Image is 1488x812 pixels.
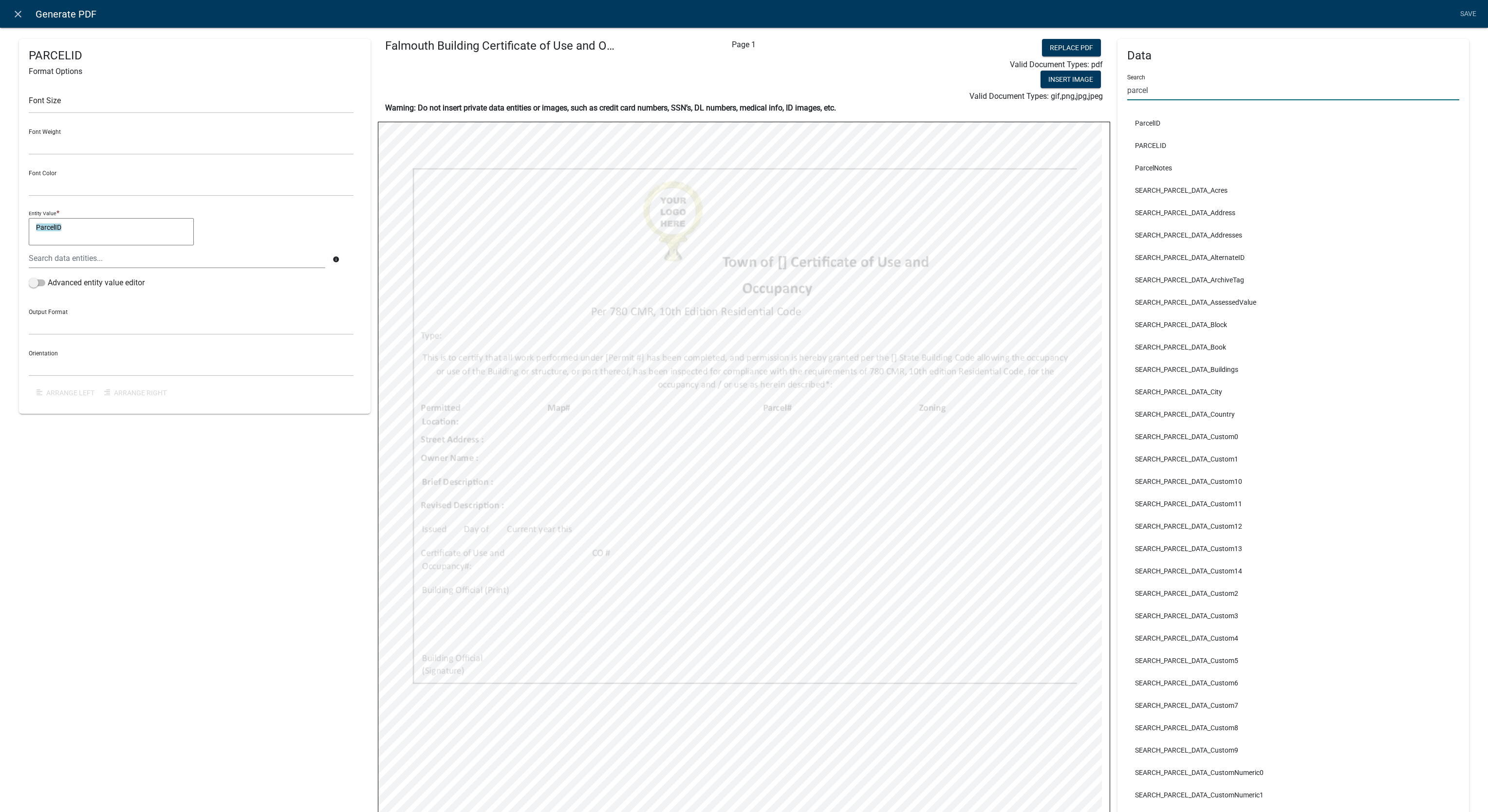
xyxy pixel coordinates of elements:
[1127,246,1459,269] li: SEARCH_PARCEL_DATA_AlternateID
[1127,202,1459,224] li: SEARCH_PARCEL_DATA_Address
[1127,314,1459,336] li: SEARCH_PARCEL_DATA_Block
[1456,5,1480,23] a: Save
[1127,425,1459,448] li: SEARCH_PARCEL_DATA_Custom0
[1127,717,1459,739] li: SEARCH_PARCEL_DATA_Custom8
[1127,493,1459,515] li: SEARCH_PARCEL_DATA_Custom11
[1127,739,1459,761] li: SEARCH_PARCEL_DATA_Custom9
[732,40,756,49] span: Page 1
[29,277,145,289] label: Advanced entity value editor
[1127,269,1459,291] li: SEARCH_PARCEL_DATA_ArchiveTag
[333,256,339,263] i: info
[1127,605,1459,627] li: SEARCH_PARCEL_DATA_Custom3
[1127,403,1459,425] li: SEARCH_PARCEL_DATA_Country
[29,384,96,402] button: Arrange Left
[1127,537,1459,560] li: SEARCH_PARCEL_DATA_Custom13
[1127,627,1459,649] li: SEARCH_PARCEL_DATA_Custom4
[1127,515,1459,537] li: SEARCH_PARCEL_DATA_Custom12
[1127,649,1459,672] li: SEARCH_PARCEL_DATA_Custom5
[969,92,1103,101] span: Valid Document Types: gif,png,jpg,jpeg
[1010,60,1103,69] span: Valid Document Types: pdf
[1127,134,1459,157] li: PARCELID
[1041,71,1101,88] button: Insert Image
[1042,39,1101,56] button: Replace PDF
[96,384,174,402] button: Arrange Right
[1127,179,1459,202] li: SEARCH_PARCEL_DATA_Acres
[29,210,56,217] p: Entity Value
[29,67,361,76] h6: Format Options
[1127,560,1459,582] li: SEARCH_PARCEL_DATA_Custom14
[1127,157,1459,179] li: ParcelNotes
[1127,470,1459,493] li: SEARCH_PARCEL_DATA_Custom10
[1127,381,1459,403] li: SEARCH_PARCEL_DATA_City
[1127,694,1459,717] li: SEARCH_PARCEL_DATA_Custom7
[29,49,361,63] h4: PARCELID
[1127,761,1459,784] li: SEARCH_PARCEL_DATA_CustomNumeric0
[385,102,1103,114] p: Warning: Do not insert private data entities or images, such as credit card numbers, SSN’s, DL nu...
[1127,291,1459,314] li: SEARCH_PARCEL_DATA_AssessedValue
[1127,582,1459,605] li: SEARCH_PARCEL_DATA_Custom2
[1127,112,1459,134] li: ParcelID
[1127,784,1459,806] li: SEARCH_PARCEL_DATA_CustomNumeric1
[29,248,325,268] input: Search data entities...
[1127,448,1459,470] li: SEARCH_PARCEL_DATA_Custom1
[385,39,614,53] h4: Falmouth Building Certificate of Use and Occupancy Perm Form PDF.pdf
[1127,358,1459,381] li: SEARCH_PARCEL_DATA_Buildings
[1127,336,1459,358] li: SEARCH_PARCEL_DATA_Book
[1127,672,1459,694] li: SEARCH_PARCEL_DATA_Custom6
[36,4,96,24] span: Generate PDF
[12,8,24,20] i: close
[1127,49,1459,63] h4: Data
[1127,224,1459,246] li: SEARCH_PARCEL_DATA_Addresses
